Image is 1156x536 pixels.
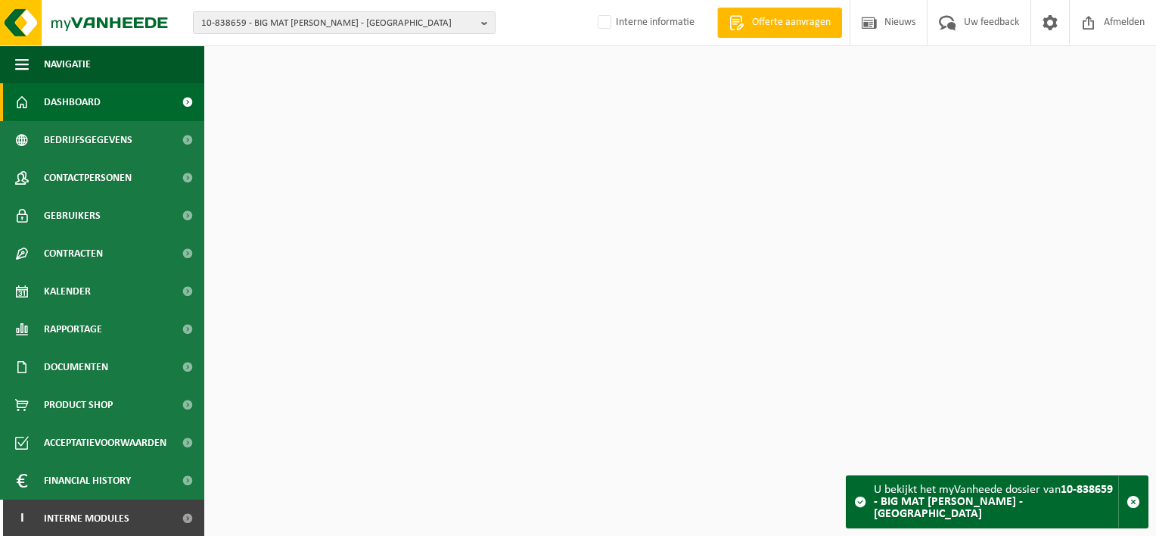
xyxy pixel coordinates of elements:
span: 10-838659 - BIG MAT [PERSON_NAME] - [GEOGRAPHIC_DATA] [201,12,475,35]
button: 10-838659 - BIG MAT [PERSON_NAME] - [GEOGRAPHIC_DATA] [193,11,496,34]
span: Gebruikers [44,197,101,235]
span: Product Shop [44,386,113,424]
span: Financial History [44,462,131,500]
span: Contactpersonen [44,159,132,197]
span: Offerte aanvragen [748,15,834,30]
span: Navigatie [44,45,91,83]
div: U bekijkt het myVanheede dossier van [874,476,1118,528]
a: Offerte aanvragen [717,8,842,38]
span: Acceptatievoorwaarden [44,424,166,462]
span: Dashboard [44,83,101,121]
span: Kalender [44,273,91,310]
label: Interne informatie [595,11,695,34]
span: Contracten [44,235,103,273]
span: Documenten [44,348,108,386]
strong: 10-838659 - BIG MAT [PERSON_NAME] - [GEOGRAPHIC_DATA] [874,484,1113,520]
span: Bedrijfsgegevens [44,121,132,159]
span: Rapportage [44,310,102,348]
